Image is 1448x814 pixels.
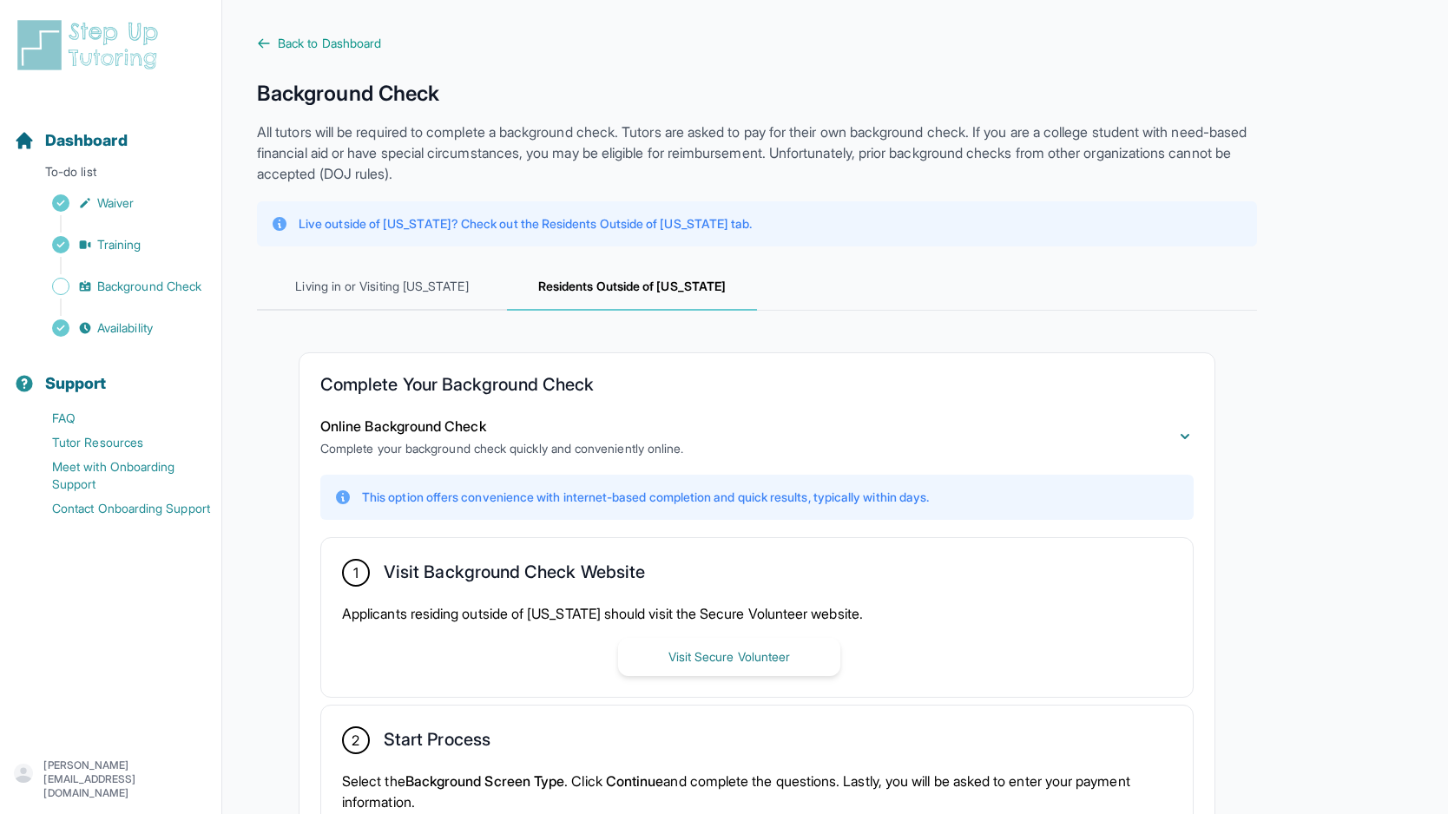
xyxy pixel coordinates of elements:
button: Visit Secure Volunteer [618,638,840,676]
span: 2 [352,730,359,751]
h2: Complete Your Background Check [320,374,1194,402]
a: FAQ [14,406,221,430]
span: Support [45,371,107,396]
p: [PERSON_NAME][EMAIL_ADDRESS][DOMAIN_NAME] [43,758,207,800]
span: 1 [353,562,359,583]
a: Background Check [14,274,221,299]
p: All tutors will be required to complete a background check. Tutors are asked to pay for their own... [257,121,1257,184]
a: Availability [14,316,221,340]
p: Applicants residing outside of [US_STATE] should visit the Secure Volunteer website. [342,603,1172,624]
h2: Start Process [384,729,490,757]
p: Live outside of [US_STATE]? Check out the Residents Outside of [US_STATE] tab. [299,215,752,233]
span: Residents Outside of [US_STATE] [507,264,757,311]
h1: Background Check [257,80,1257,108]
a: Tutor Resources [14,430,221,455]
button: Online Background CheckComplete your background check quickly and conveniently online. [320,416,1194,457]
nav: Tabs [257,264,1257,311]
p: To-do list [7,163,214,187]
span: Background Check [97,278,201,295]
a: Waiver [14,191,221,215]
h2: Visit Background Check Website [384,561,645,589]
span: Background Screen Type [405,772,565,790]
p: This option offers convenience with internet-based completion and quick results, typically within... [362,489,929,506]
span: Back to Dashboard [278,35,381,52]
span: Waiver [97,194,134,212]
a: Training [14,233,221,257]
span: Training [97,236,142,253]
a: Back to Dashboard [257,35,1257,52]
p: Complete your background check quickly and conveniently online. [320,440,683,457]
a: Contact Onboarding Support [14,496,221,521]
a: Meet with Onboarding Support [14,455,221,496]
img: logo [14,17,168,73]
span: Living in or Visiting [US_STATE] [257,264,507,311]
a: Dashboard [14,128,128,153]
button: [PERSON_NAME][EMAIL_ADDRESS][DOMAIN_NAME] [14,758,207,800]
button: Support [7,344,214,403]
span: Online Background Check [320,417,486,435]
a: Visit Secure Volunteer [618,647,840,665]
button: Dashboard [7,101,214,160]
span: Dashboard [45,128,128,153]
p: Select the . Click and complete the questions. Lastly, you will be asked to enter your payment in... [342,771,1172,812]
span: Continue [606,772,664,790]
span: Availability [97,319,153,337]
